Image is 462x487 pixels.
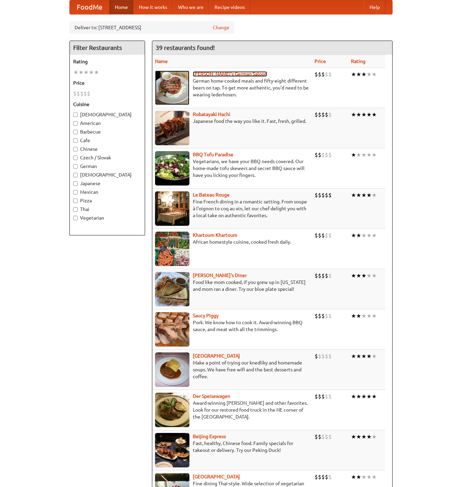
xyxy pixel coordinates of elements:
a: Change [213,24,229,31]
input: Mexican [73,190,78,194]
li: ★ [372,393,377,400]
li: ★ [366,151,372,159]
li: $ [321,71,325,78]
li: ★ [356,151,361,159]
a: Robatayaki Hachi [193,112,230,117]
li: ★ [361,151,366,159]
label: Cafe [73,137,141,144]
li: $ [328,232,332,239]
li: ★ [94,68,99,76]
h4: Filter Restaurants [70,41,145,55]
a: FoodMe [70,0,109,14]
li: ★ [351,272,356,279]
a: Rating [351,59,365,64]
li: $ [318,191,321,199]
li: $ [328,473,332,481]
b: [GEOGRAPHIC_DATA] [193,353,240,359]
li: $ [318,433,321,441]
a: Recipe videos [209,0,250,14]
input: Cafe [73,138,78,143]
li: $ [325,191,328,199]
li: ★ [351,473,356,481]
p: African homestyle cuisine, cooked fresh daily. [155,239,309,245]
a: Saucy Piggy [193,313,219,318]
p: Make a point of trying our knedlíky and homemade soups. We have free wifi and the best desserts a... [155,359,309,380]
p: Fine French dining in a romantic setting. From soupe à l'oignon to coq au vin, let our chef delig... [155,198,309,219]
input: Czech / Slovak [73,156,78,160]
li: $ [77,90,80,97]
li: $ [315,393,318,400]
a: Price [315,59,326,64]
img: sallys.jpg [155,272,189,306]
p: Japanese food the way you like it. Fast, fresh, grilled. [155,118,309,125]
li: ★ [351,151,356,159]
li: ★ [361,352,366,360]
li: ★ [361,111,366,118]
li: $ [318,71,321,78]
a: Le Bateau Rouge [193,192,230,198]
li: $ [318,151,321,159]
li: $ [328,393,332,400]
input: [DEMOGRAPHIC_DATA] [73,173,78,177]
li: $ [325,151,328,159]
li: $ [84,90,87,97]
li: ★ [372,111,377,118]
li: ★ [351,232,356,239]
li: $ [325,352,328,360]
label: American [73,120,141,127]
img: esthers.jpg [155,71,189,105]
li: $ [318,352,321,360]
img: robatayaki.jpg [155,111,189,145]
input: German [73,164,78,169]
a: [PERSON_NAME]'s German Saloon [193,71,267,77]
li: ★ [356,191,361,199]
li: $ [321,393,325,400]
img: czechpoint.jpg [155,352,189,387]
a: BBQ Tofu Paradise [193,152,233,157]
li: ★ [366,191,372,199]
li: ★ [356,71,361,78]
li: $ [328,433,332,441]
li: $ [315,352,318,360]
li: $ [318,111,321,118]
input: Japanese [73,181,78,186]
li: ★ [361,191,366,199]
li: $ [315,71,318,78]
b: Khartoum Khartoum [193,232,237,238]
li: $ [328,71,332,78]
li: $ [325,473,328,481]
a: Help [364,0,385,14]
li: ★ [366,433,372,441]
p: Food like mom cooked, if you grew up in [US_STATE] and mom ran a diner. Try our blue plate special! [155,279,309,293]
a: [GEOGRAPHIC_DATA] [193,474,240,479]
li: $ [318,312,321,320]
li: ★ [366,232,372,239]
img: saucy.jpg [155,312,189,347]
li: $ [328,111,332,118]
label: Vegetarian [73,214,141,221]
a: Beijing Express [193,434,226,439]
div: Deliver to: [STREET_ADDRESS] [69,21,234,34]
label: Japanese [73,180,141,187]
b: [PERSON_NAME]'s Diner [193,273,247,278]
li: ★ [356,312,361,320]
li: $ [315,433,318,441]
li: ★ [361,433,366,441]
li: ★ [366,272,372,279]
li: $ [321,352,325,360]
label: Barbecue [73,128,141,135]
input: [DEMOGRAPHIC_DATA] [73,113,78,117]
img: speisewagen.jpg [155,393,189,427]
p: Vegetarians, we have your BBQ needs covered. Our home-made tofu skewers and secret BBQ sauce will... [155,158,309,179]
li: ★ [366,393,372,400]
li: $ [87,90,90,97]
li: $ [318,473,321,481]
img: bateaurouge.jpg [155,191,189,226]
h5: Cuisine [73,101,141,108]
li: $ [315,312,318,320]
li: ★ [366,111,372,118]
a: Home [109,0,133,14]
